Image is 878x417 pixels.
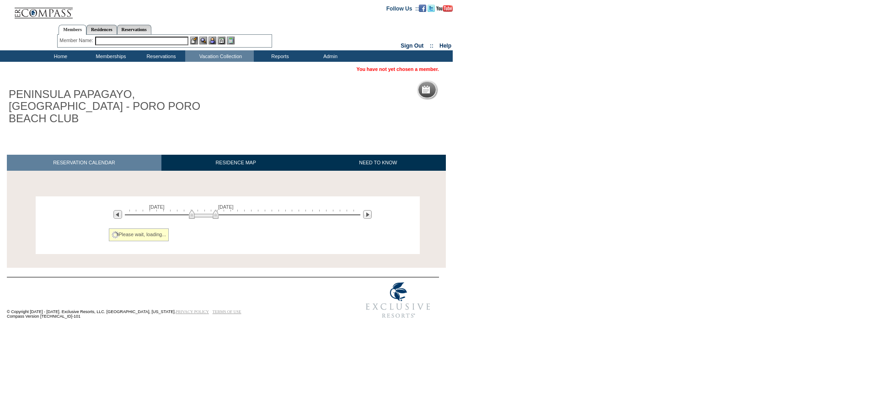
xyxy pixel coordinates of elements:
[430,43,434,49] span: ::
[112,231,119,238] img: spinner2.gif
[59,25,86,35] a: Members
[434,87,503,93] h5: Reservation Calendar
[428,5,435,12] img: Follow us on Twitter
[117,25,151,34] a: Reservations
[213,309,241,314] a: TERMS OF USE
[34,50,85,62] td: Home
[386,5,419,12] td: Follow Us ::
[86,25,117,34] a: Residences
[254,50,304,62] td: Reports
[161,155,311,171] a: RESIDENCE MAP
[357,277,439,323] img: Exclusive Resorts
[227,37,235,44] img: b_calculator.gif
[436,5,453,12] img: Subscribe to our YouTube Channel
[185,50,254,62] td: Vacation Collection
[7,155,161,171] a: RESERVATION CALENDAR
[209,37,216,44] img: Impersonate
[304,50,354,62] td: Admin
[218,204,234,210] span: [DATE]
[419,5,426,11] a: Become our fan on Facebook
[199,37,207,44] img: View
[59,37,95,44] div: Member Name:
[419,5,426,12] img: Become our fan on Facebook
[135,50,185,62] td: Reservations
[357,66,439,72] span: You have not yet chosen a member.
[436,5,453,11] a: Subscribe to our YouTube Channel
[363,210,372,219] img: Next
[7,87,212,126] h1: PENINSULA PAPAGAYO, [GEOGRAPHIC_DATA] - PORO PORO BEACH CLUB
[218,37,225,44] img: Reservations
[85,50,135,62] td: Memberships
[428,5,435,11] a: Follow us on Twitter
[176,309,209,314] a: PRIVACY POLICY
[113,210,122,219] img: Previous
[310,155,446,171] a: NEED TO KNOW
[149,204,165,210] span: [DATE]
[439,43,451,49] a: Help
[109,228,169,241] div: Please wait, loading...
[401,43,423,49] a: Sign Out
[190,37,198,44] img: b_edit.gif
[7,278,327,323] td: © Copyright [DATE] - [DATE]. Exclusive Resorts, LLC. [GEOGRAPHIC_DATA], [US_STATE]. Compass Versi...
